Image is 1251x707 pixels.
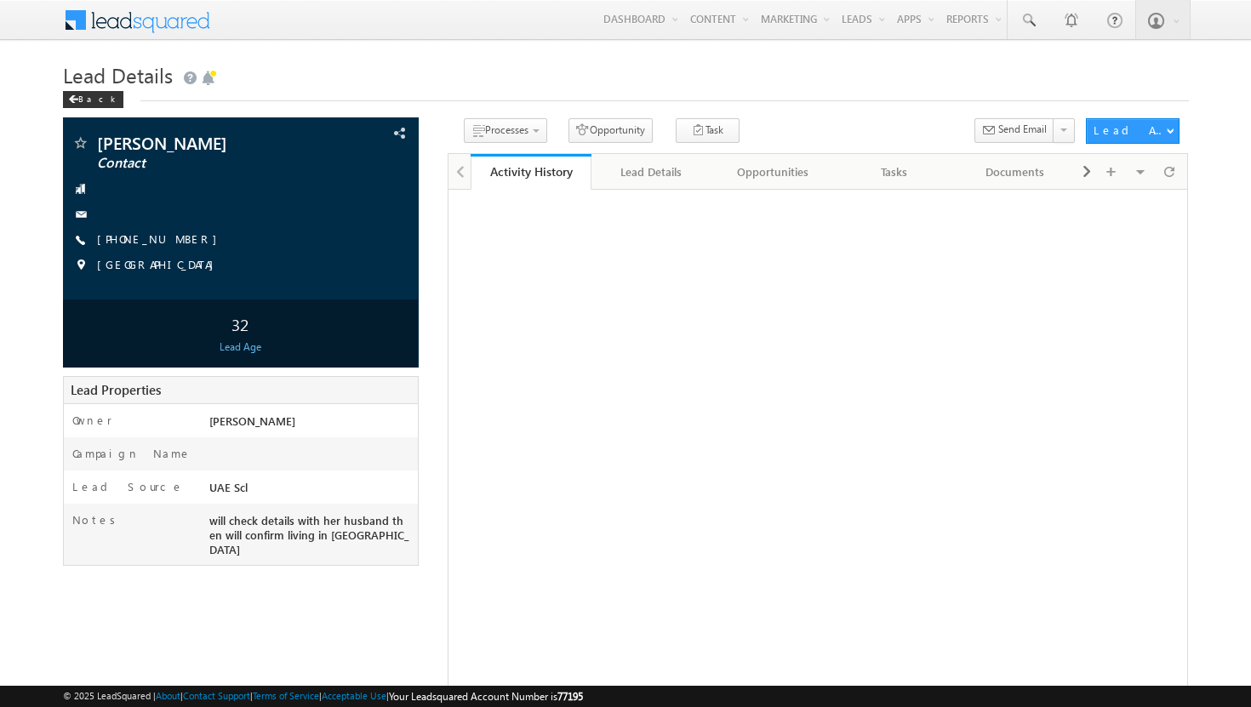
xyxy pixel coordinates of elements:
[97,257,222,274] span: [GEOGRAPHIC_DATA]
[471,154,591,190] a: Activity History
[72,446,191,461] label: Campaign Name
[727,162,819,182] div: Opportunities
[63,90,132,105] a: Back
[322,690,386,701] a: Acceptable Use
[848,162,940,182] div: Tasks
[676,118,740,143] button: Task
[63,688,583,704] span: © 2025 LeadSquared | | | | |
[485,123,528,136] span: Processes
[205,479,418,503] div: UAE Scl
[568,118,653,143] button: Opportunity
[72,479,184,494] label: Lead Source
[605,162,697,182] div: Lead Details
[156,690,180,701] a: About
[591,154,712,190] a: Lead Details
[72,413,112,428] label: Owner
[998,122,1047,137] span: Send Email
[63,91,123,108] div: Back
[67,308,414,339] div: 32
[955,154,1076,190] a: Documents
[834,154,955,190] a: Tasks
[67,339,414,355] div: Lead Age
[974,118,1054,143] button: Send Email
[209,413,295,428] span: [PERSON_NAME]
[464,118,547,143] button: Processes
[209,513,408,556] span: will check details with her husband then will confirm living in [GEOGRAPHIC_DATA]
[71,381,161,398] span: Lead Properties
[72,512,122,527] label: Notes
[183,690,250,701] a: Contact Support
[253,690,319,701] a: Terms of Service
[713,154,834,190] a: Opportunities
[63,61,173,88] span: Lead Details
[97,134,317,151] span: [PERSON_NAME]
[97,155,317,172] span: Contact
[557,690,583,703] span: 77195
[1086,118,1180,144] button: Lead Actions
[97,231,226,248] span: [PHONE_NUMBER]
[483,163,579,180] div: Activity History
[1094,123,1166,138] div: Lead Actions
[389,690,583,703] span: Your Leadsquared Account Number is
[968,162,1060,182] div: Documents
